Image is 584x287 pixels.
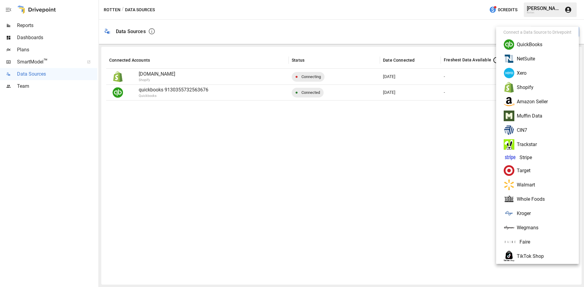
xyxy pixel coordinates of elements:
img: CIN7 Omni [504,125,514,135]
img: Target [504,165,514,176]
li: Faire [499,235,576,249]
img: Trackstar [504,139,514,150]
img: Stripe [503,153,517,162]
li: QuickBooks [499,37,576,52]
img: Shopify Logo [504,82,514,93]
li: Amazon Seller [499,94,576,109]
li: Trackstar [499,137,576,152]
img: Xero Logo [504,68,514,78]
img: Kroger [504,208,514,219]
img: Tiktok [504,251,514,261]
li: Target [499,163,576,178]
img: Walmart [504,179,514,190]
img: Amazon Logo [504,96,514,107]
img: Quickbooks Logo [504,39,514,50]
img: NetSuite Logo [504,53,514,64]
img: Muffin Data Logo [504,111,514,121]
li: CIN7 [499,123,576,137]
li: Stripe [499,152,576,163]
li: Whole Foods [499,192,576,206]
img: Whole Foods [504,194,514,204]
li: Walmart [499,178,576,192]
li: Muffin Data [499,109,576,123]
li: Xero [499,66,576,80]
li: Kroger [499,206,576,220]
li: NetSuite [499,52,576,66]
img: Wegman [504,222,514,233]
li: Wegmans [499,220,576,235]
li: Shopify [499,80,576,94]
img: Kroger [503,238,517,246]
li: TikTok Shop [499,249,576,263]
